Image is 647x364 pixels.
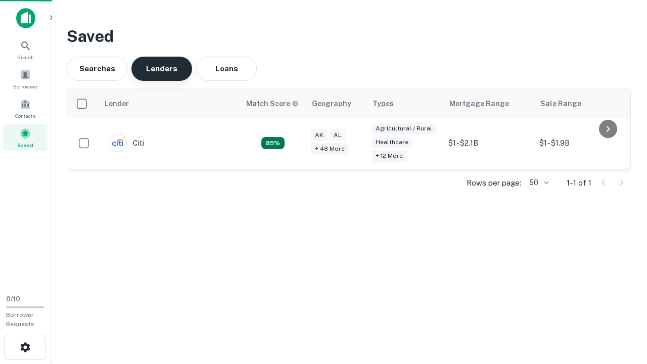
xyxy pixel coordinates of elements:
[67,24,631,49] h3: Saved
[306,89,366,118] th: Geography
[534,89,625,118] th: Sale Range
[131,57,192,81] button: Lenders
[534,118,625,169] td: $1 - $1.9B
[246,98,297,109] h6: Match Score
[17,141,33,149] span: Saved
[196,57,257,81] button: Loans
[311,129,328,141] div: AK
[6,295,20,303] span: 0 / 10
[3,65,48,93] a: Borrowers
[596,283,647,332] iframe: Chat Widget
[109,134,126,152] img: picture
[366,89,443,118] th: Types
[261,137,285,149] div: Capitalize uses an advanced AI algorithm to match your search with the best lender. The match sco...
[16,8,35,28] img: capitalize-icon.png
[312,98,351,110] div: Geography
[67,57,127,81] button: Searches
[330,129,346,141] div: AL
[372,150,407,162] div: + 12 more
[467,177,521,189] p: Rows per page:
[311,143,349,155] div: + 48 more
[3,95,48,122] a: Contacts
[373,98,394,110] div: Types
[246,98,299,109] div: Capitalize uses an advanced AI algorithm to match your search with the best lender. The match sco...
[3,124,48,151] a: Saved
[99,89,240,118] th: Lender
[6,311,34,328] span: Borrower Requests
[109,134,144,152] div: Citi
[443,118,534,169] td: $1 - $2.1B
[372,136,412,148] div: Healthcare
[3,36,48,63] a: Search
[449,98,509,110] div: Mortgage Range
[443,89,534,118] th: Mortgage Range
[567,177,591,189] p: 1–1 of 1
[105,98,129,110] div: Lender
[240,89,306,118] th: Capitalize uses an advanced AI algorithm to match your search with the best lender. The match sco...
[525,175,550,190] div: 50
[17,53,34,61] span: Search
[13,82,37,90] span: Borrowers
[15,112,35,120] span: Contacts
[372,123,436,134] div: Agricultural / Rural
[540,98,581,110] div: Sale Range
